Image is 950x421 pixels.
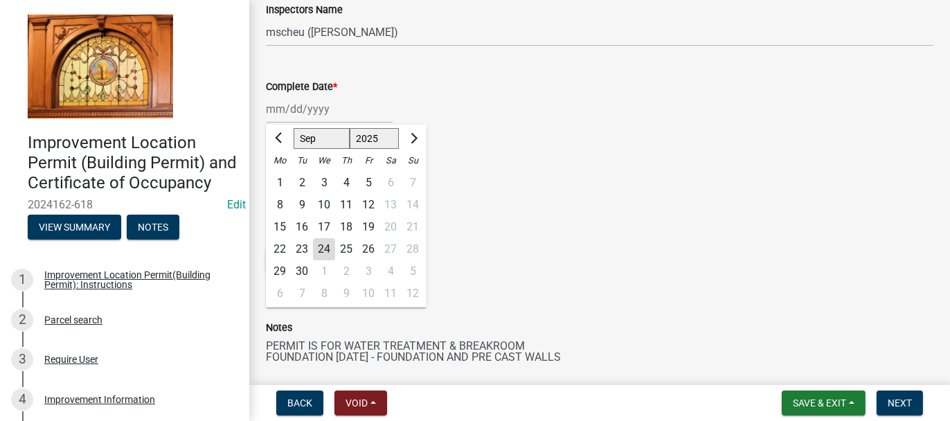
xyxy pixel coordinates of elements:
div: 18 [335,216,357,238]
div: 3 [357,260,379,283]
div: 30 [291,260,313,283]
a: Edit [227,198,246,211]
button: Back [276,391,323,415]
button: View Summary [28,215,121,240]
div: 15 [269,216,291,238]
div: 25 [335,238,357,260]
div: Friday, September 26, 2025 [357,238,379,260]
div: 10 [357,283,379,305]
div: 2 [11,309,33,331]
label: Inspectors Name [266,6,343,15]
div: Require User [44,355,98,364]
span: Back [287,397,312,409]
div: 9 [291,194,313,216]
div: 3 [11,348,33,370]
span: Void [346,397,368,409]
div: 1 [11,269,33,291]
div: Improvement Location Permit(Building Permit): Instructions [44,270,227,289]
div: Friday, October 3, 2025 [357,260,379,283]
button: Void [334,391,387,415]
div: Mo [269,150,291,172]
div: 24 [313,238,335,260]
img: Jasper County, Indiana [28,15,173,118]
div: Th [335,150,357,172]
div: Wednesday, September 3, 2025 [313,172,335,194]
div: Tu [291,150,313,172]
div: 6 [269,283,291,305]
div: 8 [269,194,291,216]
div: Thursday, October 9, 2025 [335,283,357,305]
div: Thursday, September 18, 2025 [335,216,357,238]
div: Fr [357,150,379,172]
h4: Improvement Location Permit (Building Permit) and Certificate of Occupancy [28,133,238,192]
div: 7 [291,283,313,305]
div: Wednesday, September 10, 2025 [313,194,335,216]
div: Wednesday, September 24, 2025 [313,238,335,260]
label: Notes [266,323,292,333]
div: Improvement Information [44,395,155,404]
div: Friday, September 12, 2025 [357,194,379,216]
div: 12 [357,194,379,216]
div: Monday, September 22, 2025 [269,238,291,260]
div: Wednesday, September 17, 2025 [313,216,335,238]
div: 17 [313,216,335,238]
div: Tuesday, September 2, 2025 [291,172,313,194]
div: 22 [269,238,291,260]
wm-modal-confirm: Edit Application Number [227,198,246,211]
div: 9 [335,283,357,305]
div: Tuesday, October 7, 2025 [291,283,313,305]
div: Sa [379,150,402,172]
div: 4 [335,172,357,194]
select: Select year [350,128,400,149]
div: Tuesday, September 30, 2025 [291,260,313,283]
div: 8 [313,283,335,305]
div: Thursday, September 4, 2025 [335,172,357,194]
button: Save & Exit [782,391,866,415]
div: 26 [357,238,379,260]
div: 10 [313,194,335,216]
div: Friday, September 19, 2025 [357,216,379,238]
div: 1 [313,260,335,283]
span: Next [888,397,912,409]
wm-modal-confirm: Notes [127,223,179,234]
button: Next [877,391,923,415]
button: Notes [127,215,179,240]
button: Next month [404,127,421,150]
div: Friday, October 10, 2025 [357,283,379,305]
div: 2 [291,172,313,194]
select: Select month [294,128,350,149]
div: Tuesday, September 23, 2025 [291,238,313,260]
button: Previous month [271,127,288,150]
div: 11 [335,194,357,216]
div: 19 [357,216,379,238]
wm-modal-confirm: Summary [28,223,121,234]
div: Thursday, September 25, 2025 [335,238,357,260]
div: Tuesday, September 16, 2025 [291,216,313,238]
div: Thursday, October 2, 2025 [335,260,357,283]
div: Monday, September 29, 2025 [269,260,291,283]
div: 16 [291,216,313,238]
span: Save & Exit [793,397,846,409]
div: We [313,150,335,172]
div: 29 [269,260,291,283]
div: Thursday, September 11, 2025 [335,194,357,216]
div: Parcel search [44,315,102,325]
div: Monday, September 1, 2025 [269,172,291,194]
div: 3 [313,172,335,194]
div: 5 [357,172,379,194]
div: 1 [269,172,291,194]
div: Monday, October 6, 2025 [269,283,291,305]
div: Su [402,150,424,172]
label: Complete Date [266,82,337,92]
span: 2024162-618 [28,198,222,211]
div: Monday, September 8, 2025 [269,194,291,216]
div: 23 [291,238,313,260]
div: Wednesday, October 1, 2025 [313,260,335,283]
div: Wednesday, October 8, 2025 [313,283,335,305]
input: mm/dd/yyyy [266,95,393,123]
div: Tuesday, September 9, 2025 [291,194,313,216]
div: 4 [11,388,33,411]
div: Friday, September 5, 2025 [357,172,379,194]
div: 2 [335,260,357,283]
div: Monday, September 15, 2025 [269,216,291,238]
